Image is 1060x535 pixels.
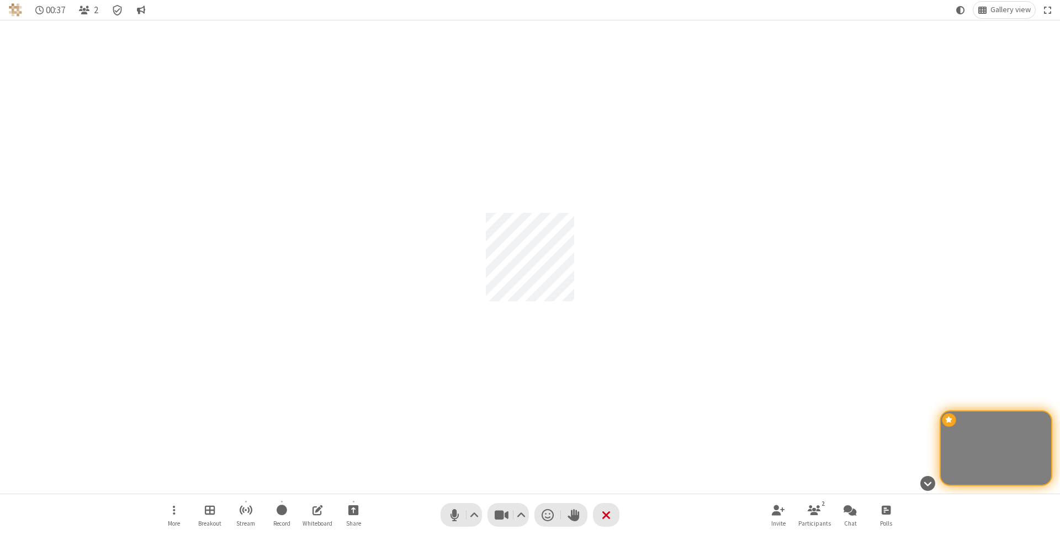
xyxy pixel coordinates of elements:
button: Conversation [132,2,150,18]
img: QA Selenium DO NOT DELETE OR CHANGE [9,3,22,17]
div: Meeting details Encryption enabled [107,2,128,18]
button: Raise hand [561,503,587,527]
button: Open shared whiteboard [301,499,334,531]
button: Start recording [265,499,298,531]
button: Open participant list [798,499,831,531]
button: Hide [916,470,939,496]
button: Invite participants (⌘+Shift+I) [762,499,795,531]
button: Video setting [514,503,529,527]
span: 00:37 [46,5,65,15]
div: 2 [819,499,828,509]
button: Change layout [973,2,1035,18]
button: Manage Breakout Rooms [193,499,226,531]
span: Invite [771,520,786,527]
button: Open menu [157,499,190,531]
span: Chat [844,520,857,527]
button: Audio settings [467,503,482,527]
span: Whiteboard [303,520,332,527]
button: Start sharing [337,499,370,531]
span: Gallery view [990,6,1031,14]
button: Start streaming [229,499,262,531]
button: Open chat [834,499,867,531]
span: More [168,520,180,527]
span: Stream [236,520,255,527]
button: Open participant list [74,2,103,18]
div: Timer [31,2,70,18]
button: Open poll [870,499,903,531]
button: Using system theme [952,2,969,18]
button: End or leave meeting [593,503,619,527]
button: Stop video (⌘+Shift+V) [487,503,529,527]
button: Send a reaction [534,503,561,527]
span: Share [346,520,361,527]
span: Participants [798,520,831,527]
span: Breakout [198,520,221,527]
span: Record [273,520,290,527]
span: 2 [94,5,98,15]
span: Polls [880,520,892,527]
button: Mute (⌘+Shift+A) [441,503,482,527]
button: Fullscreen [1040,2,1056,18]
